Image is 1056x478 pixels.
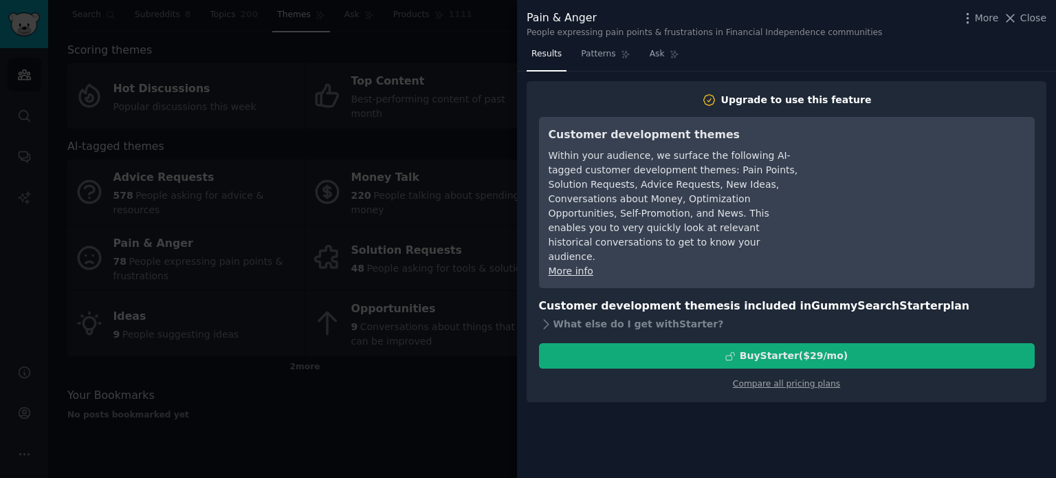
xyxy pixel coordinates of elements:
button: Close [1003,11,1046,25]
div: What else do I get with Starter ? [539,314,1035,334]
span: More [975,11,999,25]
a: Patterns [576,43,635,72]
span: Ask [650,48,665,61]
h3: Customer development themes [549,127,800,144]
iframe: YouTube video player [819,127,1025,230]
div: Pain & Anger [527,10,883,27]
button: More [960,11,999,25]
a: Ask [645,43,684,72]
div: Within your audience, we surface the following AI-tagged customer development themes: Pain Points... [549,149,800,264]
span: Results [531,48,562,61]
span: GummySearch Starter [811,299,943,312]
h3: Customer development themes is included in plan [539,298,1035,315]
button: BuyStarter($29/mo) [539,343,1035,369]
a: Compare all pricing plans [733,379,840,389]
div: Buy Starter ($ 29 /mo ) [740,349,848,363]
a: Results [527,43,566,72]
div: Upgrade to use this feature [721,93,872,107]
div: People expressing pain points & frustrations in Financial Independence communities [527,27,883,39]
a: More info [549,265,593,276]
span: Close [1020,11,1046,25]
span: Patterns [581,48,615,61]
